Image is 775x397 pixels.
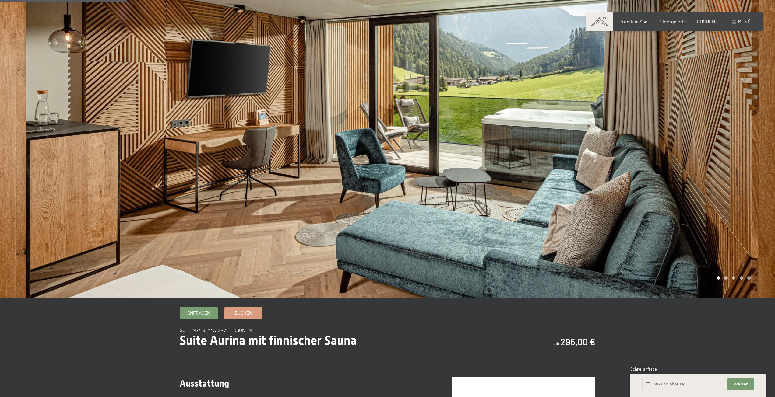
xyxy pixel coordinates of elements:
[619,19,647,24] a: Premium Spa
[738,19,751,24] span: Menü
[180,333,357,348] span: Suite Aurina mit finnischer Sauna
[560,336,595,347] b: 296,00 €
[630,367,657,371] span: Schnellanfrage
[180,307,217,319] a: Anfragen
[727,378,754,391] button: Weiter
[554,340,559,346] span: ab
[235,310,252,316] span: Buchen
[697,19,715,24] a: BUCHEN
[187,310,210,316] span: Anfragen
[225,307,262,319] a: Buchen
[180,378,229,389] span: Ausstattung
[658,19,686,24] a: Bildergalerie
[180,327,252,333] span: Suiten // 50 m² // 2 - 3 Personen
[734,381,748,387] span: Weiter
